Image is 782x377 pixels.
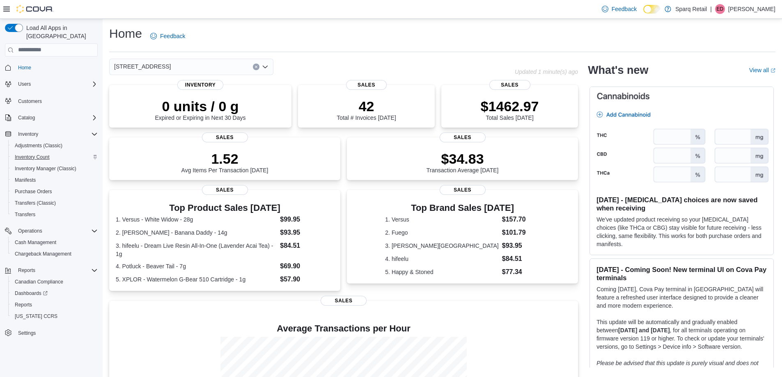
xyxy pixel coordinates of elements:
button: Transfers [8,209,101,220]
span: Settings [15,328,98,338]
span: [US_STATE] CCRS [15,313,57,320]
div: Total Sales [DATE] [481,98,539,121]
button: Users [2,78,101,90]
a: Settings [15,328,39,338]
a: Transfers [11,210,39,219]
span: Reports [11,300,98,310]
dt: 5. XPLOR - Watermelon G-Bear 510 Cartridge - 1g [116,275,277,283]
dt: 4. Potluck - Beaver Tail - 7g [116,262,277,270]
div: Expired or Expiring in Next 30 Days [155,98,246,121]
p: [PERSON_NAME] [728,4,775,14]
span: Sales [202,133,248,142]
p: Updated 1 minute(s) ago [515,69,578,75]
span: Chargeback Management [15,251,71,257]
dd: $157.70 [502,215,540,224]
span: Transfers (Classic) [15,200,56,206]
button: Customers [2,95,101,107]
button: Clear input [253,64,259,70]
dt: 2. Fuego [385,228,498,237]
dd: $84.51 [280,241,334,251]
a: Feedback [147,28,188,44]
button: [US_STATE] CCRS [8,311,101,322]
span: Manifests [11,175,98,185]
span: Home [18,64,31,71]
a: Cash Management [11,238,60,247]
a: Canadian Compliance [11,277,67,287]
span: Inventory Manager (Classic) [15,165,76,172]
em: Please be advised that this update is purely visual and does not impact payment functionality. [596,360,759,375]
span: Sales [440,185,486,195]
span: Sales [202,185,248,195]
button: Purchase Orders [8,186,101,197]
span: Home [15,62,98,73]
p: | [710,4,712,14]
button: Cash Management [8,237,101,248]
p: We've updated product receiving so your [MEDICAL_DATA] choices (like THCa or CBG) stay visible fo... [596,215,767,248]
dt: 3. [PERSON_NAME][GEOGRAPHIC_DATA] [385,242,498,250]
span: Washington CCRS [11,311,98,321]
button: Reports [15,265,39,275]
p: Sparq Retail [675,4,707,14]
dd: $57.90 [280,274,334,284]
dd: $93.95 [502,241,540,251]
button: Operations [2,225,101,237]
span: Canadian Compliance [11,277,98,287]
button: Users [15,79,34,89]
h3: Top Product Sales [DATE] [116,203,334,213]
a: Reports [11,300,35,310]
span: Sales [489,80,530,90]
div: Avg Items Per Transaction [DATE] [181,151,268,174]
button: Inventory [2,128,101,140]
a: Purchase Orders [11,187,55,196]
a: Transfers (Classic) [11,198,59,208]
button: Open list of options [262,64,268,70]
span: Adjustments (Classic) [15,142,62,149]
strong: [DATE] and [DATE] [618,327,670,334]
span: Purchase Orders [11,187,98,196]
h1: Home [109,25,142,42]
a: Feedback [599,1,640,17]
button: Catalog [15,113,38,123]
dt: 1. Versus [385,215,498,224]
span: Customers [15,96,98,106]
span: Catalog [15,113,98,123]
a: Inventory Manager (Classic) [11,164,80,174]
div: Transaction Average [DATE] [427,151,499,174]
button: Settings [2,327,101,339]
p: 1.52 [181,151,268,167]
p: 0 units / 0 g [155,98,246,114]
a: Adjustments (Classic) [11,141,66,151]
h3: [DATE] - Coming Soon! New terminal UI on Cova Pay terminals [596,265,767,282]
a: View allExternal link [749,67,775,73]
span: Operations [15,226,98,236]
dt: 1. Versus - White Widow - 28g [116,215,277,224]
span: Canadian Compliance [15,279,63,285]
dd: $84.51 [502,254,540,264]
span: Feedback [160,32,185,40]
span: Users [18,81,31,87]
a: Dashboards [8,288,101,299]
p: $1462.97 [481,98,539,114]
h3: [DATE] - [MEDICAL_DATA] choices are now saved when receiving [596,196,767,212]
div: Total # Invoices [DATE] [337,98,396,121]
a: Home [15,63,34,73]
button: Adjustments (Classic) [8,140,101,151]
span: ED [717,4,724,14]
span: Dashboards [15,290,48,297]
span: [STREET_ADDRESS] [114,62,171,71]
button: Manifests [8,174,101,186]
span: Chargeback Management [11,249,98,259]
span: Cash Management [15,239,56,246]
button: Canadian Compliance [8,276,101,288]
button: Operations [15,226,46,236]
span: Customers [18,98,42,105]
h2: What's new [588,64,648,77]
p: This update will be automatically and gradually enabled between , for all terminals operating on ... [596,318,767,351]
span: Transfers [15,211,35,218]
a: Manifests [11,175,39,185]
span: Transfers [11,210,98,219]
button: Inventory Manager (Classic) [8,163,101,174]
span: Manifests [15,177,36,183]
span: Inventory [177,80,223,90]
